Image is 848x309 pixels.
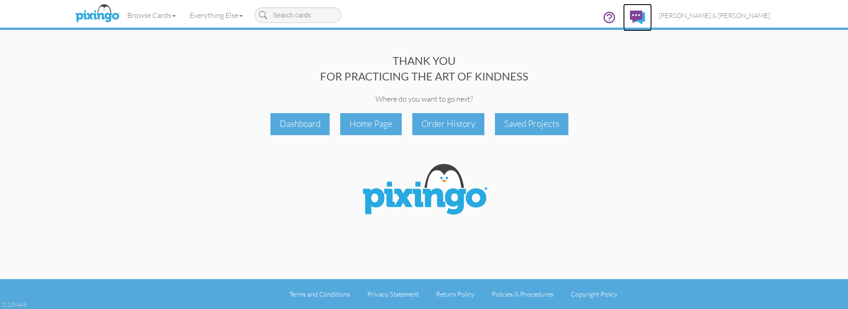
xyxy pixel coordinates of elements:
[659,11,770,19] span: [PERSON_NAME] & [PERSON_NAME]
[630,11,645,24] img: comments.svg
[495,113,568,135] div: Saved Projects
[254,7,342,23] input: Search cards
[412,113,484,135] div: Order History
[183,4,250,27] a: Everything Else
[72,53,777,85] div: THANK YOU FOR PRACTICING THE ART OF KINDNESS
[492,290,553,298] a: Policies & Procedures
[436,290,474,298] a: Return Policy
[73,2,122,25] img: pixingo logo
[270,113,330,135] div: Dashboard
[72,94,777,104] div: Where do you want to go next?
[571,290,618,298] a: Copyright Policy
[355,158,493,223] img: Pixingo Logo
[652,4,777,27] a: [PERSON_NAME] & [PERSON_NAME]
[120,4,183,27] a: Browse Cards
[367,290,419,298] a: Privacy Statement
[340,113,402,135] div: Home Page
[2,300,26,309] div: 2.2.0-463
[289,290,350,298] a: Terms and Conditions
